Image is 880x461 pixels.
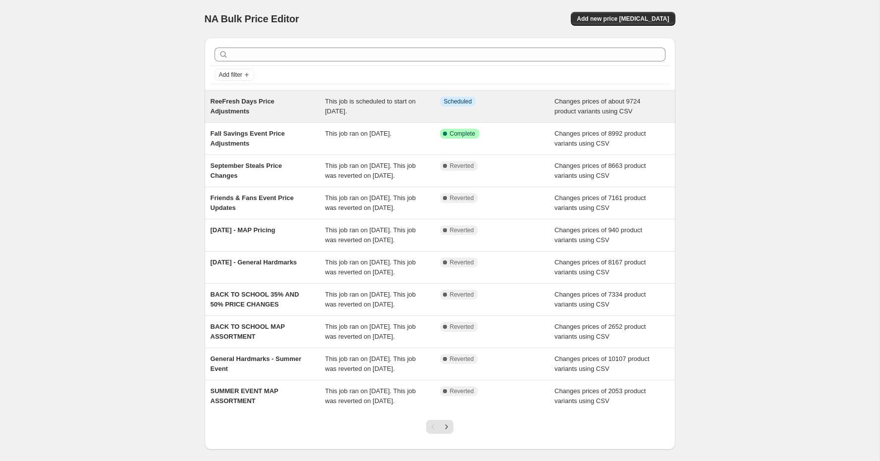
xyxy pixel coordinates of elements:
[554,130,646,147] span: Changes prices of 8992 product variants using CSV
[450,194,474,202] span: Reverted
[215,69,254,81] button: Add filter
[211,194,294,211] span: Friends & Fans Event Price Updates
[554,194,646,211] span: Changes prices of 7161 product variants using CSV
[554,98,640,115] span: Changes prices of about 9724 product variants using CSV
[325,387,416,405] span: This job ran on [DATE]. This job was reverted on [DATE].
[554,226,642,244] span: Changes prices of 940 product variants using CSV
[450,162,474,170] span: Reverted
[325,194,416,211] span: This job ran on [DATE]. This job was reverted on [DATE].
[211,162,282,179] span: September Steals Price Changes
[554,355,650,372] span: Changes prices of 10107 product variants using CSV
[450,355,474,363] span: Reverted
[325,355,416,372] span: This job ran on [DATE]. This job was reverted on [DATE].
[554,323,646,340] span: Changes prices of 2652 product variants using CSV
[577,15,669,23] span: Add new price [MEDICAL_DATA]
[325,162,416,179] span: This job ran on [DATE]. This job was reverted on [DATE].
[325,258,416,276] span: This job ran on [DATE]. This job was reverted on [DATE].
[325,323,416,340] span: This job ran on [DATE]. This job was reverted on [DATE].
[450,258,474,266] span: Reverted
[211,323,285,340] span: BACK TO SCHOOL MAP ASSORTMENT
[450,226,474,234] span: Reverted
[325,226,416,244] span: This job ran on [DATE]. This job was reverted on [DATE].
[450,291,474,299] span: Reverted
[219,71,242,79] span: Add filter
[440,420,453,434] button: Next
[211,130,285,147] span: Fall Savings Event Price Adjustments
[211,387,278,405] span: SUMMER EVENT MAP ASSORTMENT
[450,130,475,138] span: Complete
[450,323,474,331] span: Reverted
[426,420,453,434] nav: Pagination
[571,12,675,26] button: Add new price [MEDICAL_DATA]
[554,258,646,276] span: Changes prices of 8167 product variants using CSV
[205,13,299,24] span: NA Bulk Price Editor
[554,387,646,405] span: Changes prices of 2053 product variants using CSV
[211,291,299,308] span: BACK TO SCHOOL 35% AND 50% PRICE CHANGES
[325,98,416,115] span: This job is scheduled to start on [DATE].
[444,98,472,105] span: Scheduled
[211,226,275,234] span: [DATE] - MAP Pricing
[325,291,416,308] span: This job ran on [DATE]. This job was reverted on [DATE].
[450,387,474,395] span: Reverted
[554,291,646,308] span: Changes prices of 7334 product variants using CSV
[211,355,302,372] span: General Hardmarks - Summer Event
[211,258,297,266] span: [DATE] - General Hardmarks
[554,162,646,179] span: Changes prices of 8663 product variants using CSV
[325,130,391,137] span: This job ran on [DATE].
[211,98,275,115] span: ReeFresh Days Price Adjustments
